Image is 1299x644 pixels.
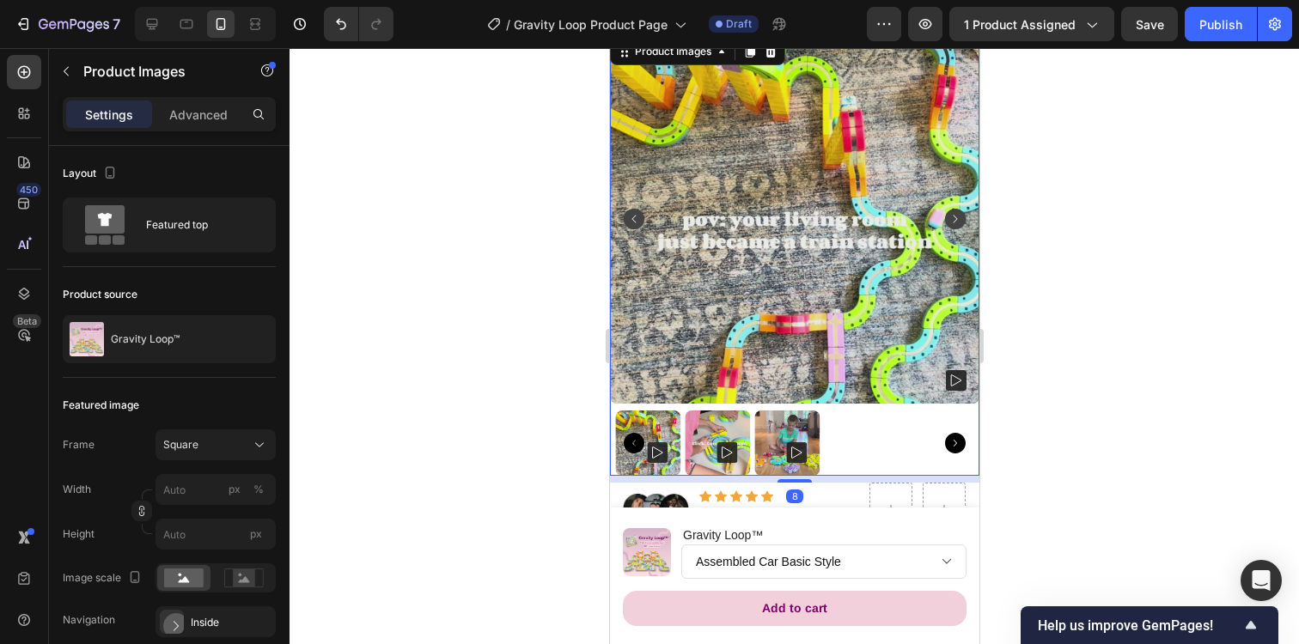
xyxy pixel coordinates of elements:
div: Publish [1199,15,1242,33]
button: Save [1121,7,1178,41]
button: Add to cart [13,543,357,578]
div: Beta [13,314,41,328]
label: Frame [63,437,95,453]
div: Product source [63,287,137,302]
span: Draft [726,16,752,32]
button: % [224,479,245,500]
div: Add to cart [152,550,217,571]
p: 7 [113,14,120,34]
p: Settings [85,106,133,124]
div: Featured image [63,398,139,413]
span: Save [1136,17,1164,32]
input: px% [156,474,276,505]
iframe: Design area [610,48,979,644]
p: Advanced [169,106,228,124]
div: px [229,482,241,497]
input: px [156,519,276,550]
div: Featured top [146,205,251,245]
span: / [506,15,510,33]
button: Square [156,429,276,460]
div: Layout [63,162,120,185]
button: 1 product assigned [949,7,1114,41]
span: px [250,527,262,540]
label: Height [63,526,95,542]
span: 1 product assigned [964,15,1076,33]
div: Undo/Redo [324,7,393,41]
div: % [253,482,264,497]
button: 7 [7,7,128,41]
button: px [248,479,269,500]
button: Publish [1185,7,1257,41]
button: Show survey - Help us improve GemPages! [1038,615,1261,635]
h1: Gravity Loop™ [71,477,357,496]
div: Open Intercom Messenger [1241,560,1282,601]
img: gempages_563821994840163493-341710fc-cdce-4f86-b4e5-4ee9fdd8869e.png [13,446,79,475]
label: Width [63,482,91,497]
div: Inside [191,615,271,630]
span: Square [163,437,198,453]
span: Help us improve GemPages! [1038,617,1241,634]
span: Gravity Loop Product Page [514,15,668,33]
p: Gravity Loop™ [111,333,180,345]
img: product feature img [70,322,104,356]
div: Navigation [63,612,115,628]
div: Image scale [63,567,145,590]
div: 450 [16,183,41,197]
p: Product Images [83,61,229,82]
